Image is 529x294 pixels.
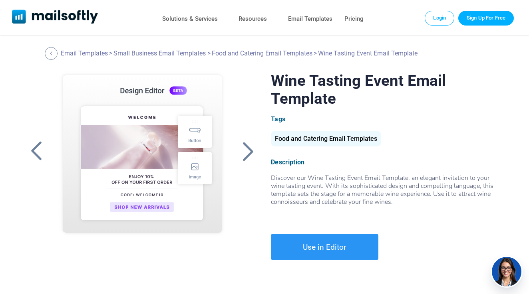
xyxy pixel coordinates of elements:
a: Small Business Email Templates [113,49,206,57]
h1: Wine Tasting Event Email Template [271,71,503,107]
a: Trial [458,11,514,25]
a: Login [425,11,454,25]
a: Food and Catering Email Templates [212,49,312,57]
a: Use in Editor [271,234,378,260]
a: Back [238,141,258,162]
span: Discover our Wine Tasting Event Email Template, an elegant invitation to your wine tasting event.... [271,174,503,214]
div: Tags [271,115,503,123]
a: Resources [239,13,267,25]
div: Food and Catering Email Templates [271,131,381,146]
a: Email Templates [288,13,332,25]
a: Mailsoftly [12,10,98,25]
a: Back [45,47,60,60]
a: Wine Tasting Event Email Template [50,71,235,271]
div: Description [271,158,503,166]
a: Email Templates [61,49,108,57]
a: Pricing [344,13,364,25]
a: Back [26,141,46,162]
a: Food and Catering Email Templates [271,138,381,142]
a: Solutions & Services [162,13,218,25]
